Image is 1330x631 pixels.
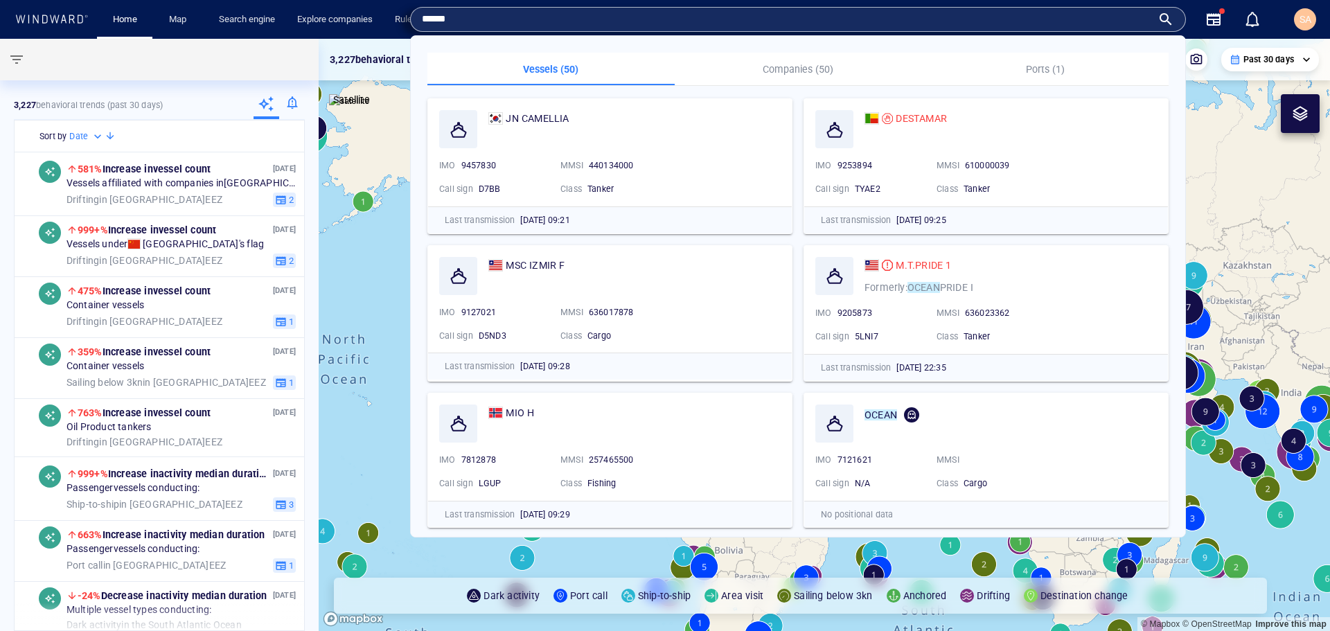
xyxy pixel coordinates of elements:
p: Call sign [815,183,849,195]
span: 9205873 [837,308,872,318]
button: 2 [273,253,296,268]
span: Increase in vessel count [78,224,217,235]
span: [DATE] 09:29 [520,509,569,519]
span: MSC IZMIR F [506,260,565,271]
div: Tanker [964,183,1047,195]
span: in [GEOGRAPHIC_DATA] EEZ [66,498,242,510]
a: M.T.PRIDE 1 [864,257,952,274]
p: Call sign [815,477,849,490]
p: [DATE] [273,284,296,297]
span: Drifting [66,436,100,447]
span: 1 [287,376,294,389]
p: MMSI [560,159,583,172]
span: in [GEOGRAPHIC_DATA] EEZ [66,559,226,571]
p: 3,227 behavioral trends insights [330,51,475,68]
h6: Date [69,130,88,143]
span: Increase in activity median duration [78,468,271,479]
div: High risk [882,260,893,271]
button: 1 [273,558,296,573]
a: Rule engine [389,8,446,32]
button: 1 [273,375,296,390]
span: MSC IZMIR F [506,257,565,274]
span: 257465500 [589,454,634,465]
span: MIO H [506,405,534,421]
h6: Sort by [39,130,66,143]
span: 2 [287,254,294,267]
p: Vessels (50) [436,61,666,78]
span: M.T.PRIDE 1 [896,257,951,274]
p: [DATE] [273,223,296,236]
span: SA [1300,14,1311,25]
span: 359% [78,346,103,357]
span: D7BB [479,184,501,194]
span: Drifting [66,315,100,326]
p: [DATE] [273,589,296,602]
span: DESTAMAR [896,110,947,127]
p: Drifting [977,587,1010,604]
p: Class [560,330,582,342]
p: Destination change [1040,587,1128,604]
p: IMO [815,159,832,172]
span: JN CAMELLIA [506,113,569,124]
span: 7812878 [461,454,496,465]
span: Increase in vessel count [78,346,211,357]
p: IMO [439,159,456,172]
p: IMO [439,306,456,319]
span: 763% [78,407,103,418]
span: -24% [78,590,101,601]
div: Reported as dead vessel [900,405,919,425]
p: [DATE] [273,467,296,480]
button: 1 [273,314,296,329]
p: Last transmission [821,214,891,226]
span: Ship-to-ship [66,498,119,509]
span: PRIDE I [940,282,973,293]
a: MSC IZMIR F [488,257,565,274]
div: Cargo [587,330,671,342]
p: Last transmission [445,214,515,226]
span: in [GEOGRAPHIC_DATA] EEZ [66,436,222,448]
p: Class [560,183,582,195]
div: Date [69,130,105,143]
span: Increase in activity median duration [78,529,265,540]
p: Last transmission [445,360,515,373]
button: Explore companies [292,8,378,32]
p: Anchored [903,587,947,604]
span: in [GEOGRAPHIC_DATA] EEZ [66,376,266,389]
div: Fishing [587,477,671,490]
a: DESTAMAR [864,110,947,127]
p: Call sign [439,330,473,342]
span: Container vessels [66,299,144,312]
span: [DATE] 09:25 [896,215,946,225]
a: JN CAMELLIA [488,110,569,127]
p: [DATE] [273,345,296,358]
strong: 3,227 [14,100,36,110]
span: [DATE] 09:28 [520,361,569,371]
button: Map [158,8,202,32]
span: in [GEOGRAPHIC_DATA] EEZ [66,315,222,328]
p: Past 30 days [1243,53,1294,66]
span: Drifting [66,254,100,265]
p: Ship-to-ship [638,587,691,604]
a: Mapbox logo [323,611,384,627]
p: MMSI [560,454,583,466]
span: 1 [287,315,294,328]
a: MIO H [488,405,534,421]
button: Search engine [213,8,281,32]
span: in [GEOGRAPHIC_DATA] EEZ [66,193,222,206]
span: JN CAMELLIA [506,110,569,127]
p: IMO [815,454,832,466]
span: 999+% [78,224,108,235]
span: OCEAN [864,407,897,423]
span: 7121621 [837,454,872,465]
span: [DATE] 22:35 [896,362,946,373]
span: 663% [78,529,103,540]
p: [DATE] [273,162,296,175]
div: Notification center [1244,11,1261,28]
a: Mapbox [1141,619,1180,629]
p: IMO [815,307,832,319]
span: 636017878 [589,307,634,317]
div: Tanker [587,183,671,195]
img: satellite [329,94,370,108]
a: OCEAN [864,405,919,425]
